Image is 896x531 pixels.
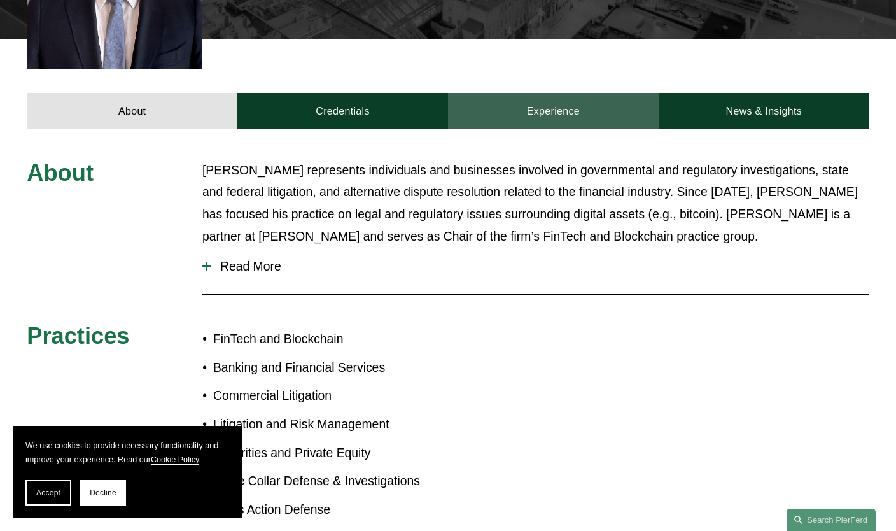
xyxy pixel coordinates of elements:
[202,250,869,283] button: Read More
[27,160,94,186] span: About
[36,488,60,497] span: Accept
[213,357,448,379] p: Banking and Financial Services
[27,93,237,129] a: About
[659,93,869,129] a: News & Insights
[90,488,116,497] span: Decline
[213,442,448,464] p: Securities and Private Equity
[25,439,229,467] p: We use cookies to provide necessary functionality and improve your experience. Read our .
[213,413,448,435] p: Litigation and Risk Management
[213,328,448,350] p: FinTech and Blockchain
[80,480,126,506] button: Decline
[211,259,869,274] span: Read More
[448,93,659,129] a: Experience
[151,455,199,464] a: Cookie Policy
[213,499,448,521] p: Class Action Defense
[27,323,129,349] span: Practices
[202,159,869,248] p: [PERSON_NAME] represents individuals and businesses involved in governmental and regulatory inves...
[213,470,448,492] p: White Collar Defense & Investigations
[25,480,71,506] button: Accept
[787,509,876,531] a: Search this site
[237,93,448,129] a: Credentials
[13,426,242,518] section: Cookie banner
[213,385,448,407] p: Commercial Litigation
